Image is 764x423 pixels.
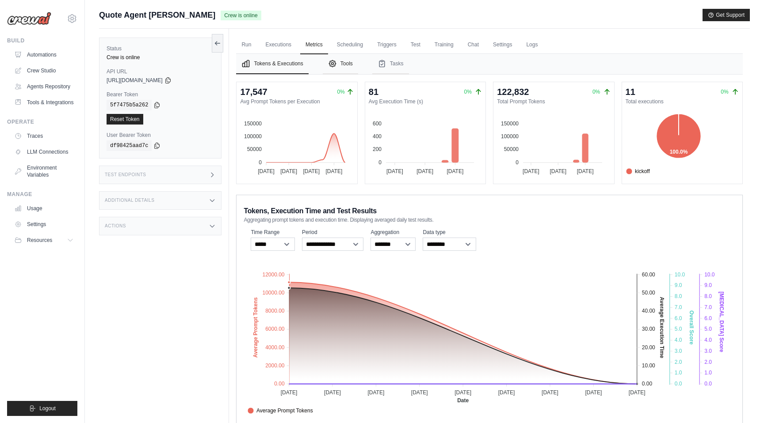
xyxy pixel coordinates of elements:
[464,89,472,95] span: 0%
[11,233,77,247] button: Resources
[585,389,602,396] tspan: [DATE]
[236,36,256,54] a: Run
[39,405,56,412] span: Logout
[263,290,285,296] tspan: 10000.00
[236,54,743,74] nav: Tabs
[705,337,712,343] tspan: 4.0
[11,201,77,215] a: Usage
[521,36,543,54] a: Logs
[260,36,297,54] a: Executions
[501,133,519,140] tspan: 100000
[411,389,428,396] tspan: [DATE]
[423,229,476,236] label: Data type
[386,168,403,174] tspan: [DATE]
[369,86,378,98] div: 81
[302,229,364,236] label: Period
[642,344,655,351] tspan: 20.00
[371,229,416,236] label: Aggregation
[705,381,712,387] tspan: 0.0
[266,326,285,332] tspan: 6000.00
[675,381,682,387] tspan: 0.0
[107,77,163,84] span: [URL][DOMAIN_NAME]
[266,308,285,314] tspan: 8000.00
[659,297,665,358] text: Average Execution Time
[642,290,655,296] tspan: 50.00
[498,389,515,396] tspan: [DATE]
[244,133,262,140] tspan: 100000
[405,36,426,54] a: Test
[675,304,682,310] tspan: 7.0
[721,89,728,95] span: 0%
[626,98,739,105] dt: Total executions
[705,348,712,354] tspan: 3.0
[266,363,285,369] tspan: 2000.00
[429,36,459,54] a: Training
[675,337,682,343] tspan: 4.0
[703,9,750,21] button: Get Support
[373,146,382,152] tspan: 200
[720,381,764,423] iframe: Chat Widget
[497,86,529,98] div: 122,832
[107,140,152,151] code: df98425aad7c
[107,114,143,125] a: Reset Token
[251,229,295,236] label: Time Range
[504,146,519,152] tspan: 50000
[373,133,382,140] tspan: 400
[718,291,725,352] text: [MEDICAL_DATA] Score
[523,168,539,174] tspan: [DATE]
[675,359,682,365] tspan: 2.0
[240,98,353,105] dt: Avg Prompt Tokens per Execution
[675,370,682,376] tspan: 1.0
[7,37,77,44] div: Build
[105,223,126,229] h3: Actions
[275,381,285,387] tspan: 0.00
[462,36,484,54] a: Chat
[550,168,567,174] tspan: [DATE]
[689,310,695,345] text: Overall Score
[501,121,519,127] tspan: 150000
[281,168,298,174] tspan: [DATE]
[675,348,682,354] tspan: 3.0
[447,168,463,174] tspan: [DATE]
[705,304,712,310] tspan: 7.0
[705,272,715,278] tspan: 10.0
[11,48,77,62] a: Automations
[675,293,682,299] tspan: 8.0
[281,389,298,396] tspan: [DATE]
[675,282,682,288] tspan: 9.0
[11,95,77,110] a: Tools & Integrations
[244,121,262,127] tspan: 150000
[705,359,712,365] tspan: 2.0
[11,217,77,231] a: Settings
[11,145,77,159] a: LLM Connections
[642,363,655,369] tspan: 10.00
[244,216,433,223] span: Aggregating prompt tokens and execution time. Displaying averaged daily test results.
[705,370,712,376] tspan: 1.0
[303,168,320,174] tspan: [DATE]
[266,344,285,351] tspan: 4000.00
[458,397,469,404] text: Date
[337,88,344,95] span: 0%
[705,315,712,321] tspan: 6.0
[253,297,259,358] text: Average Prompt Tokens
[372,54,409,74] button: Tasks
[577,168,594,174] tspan: [DATE]
[705,326,712,332] tspan: 5.0
[675,315,682,321] tspan: 6.0
[11,129,77,143] a: Traces
[372,36,402,54] a: Triggers
[642,381,653,387] tspan: 0.00
[488,36,517,54] a: Settings
[107,45,214,52] label: Status
[107,68,214,75] label: API URL
[705,282,712,288] tspan: 9.0
[626,86,635,98] div: 11
[11,161,77,182] a: Environment Variables
[99,9,215,21] span: Quote Agent [PERSON_NAME]
[248,407,313,415] span: Average Prompt Tokens
[455,389,472,396] tspan: [DATE]
[497,98,610,105] dt: Total Prompt Tokens
[236,54,308,74] button: Tokens & Executions
[7,118,77,125] div: Operate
